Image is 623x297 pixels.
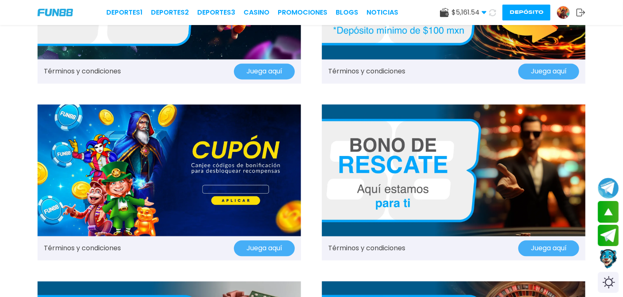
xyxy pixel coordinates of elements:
[234,241,295,257] button: Juega aquí
[38,9,73,17] img: Company Logo
[598,201,619,223] button: scroll up
[518,241,579,257] button: Juega aquí
[278,8,327,18] a: Promociones
[598,225,619,247] button: Join telegram
[598,272,619,293] div: Switch theme
[518,64,579,80] button: Juega aquí
[557,6,576,19] a: Avatar
[557,6,570,19] img: Avatar
[367,8,398,18] a: NOTICIAS
[328,67,405,77] a: Términos y condiciones
[38,105,301,237] img: Promo Banner
[452,8,487,18] span: $ 5,161.54
[151,8,189,18] a: Deportes2
[328,244,405,254] a: Términos y condiciones
[598,177,619,199] button: Join telegram channel
[234,64,295,80] button: Juega aquí
[336,8,358,18] a: BLOGS
[598,248,619,270] button: Contact customer service
[44,244,121,254] a: Términos y condiciones
[44,67,121,77] a: Términos y condiciones
[322,105,585,237] img: Promo Banner
[106,8,143,18] a: Deportes1
[244,8,269,18] a: CASINO
[197,8,235,18] a: Deportes3
[502,5,550,20] button: Depósito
